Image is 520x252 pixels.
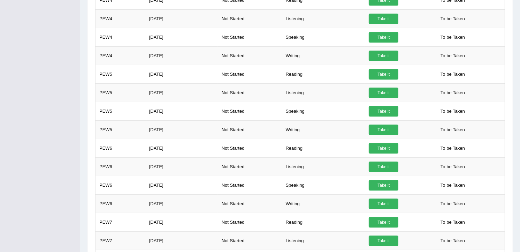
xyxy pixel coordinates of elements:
span: To be Taken [437,162,468,172]
td: [DATE] [145,65,218,83]
td: [DATE] [145,231,218,250]
td: Not Started [218,213,282,231]
td: Listening [282,9,365,28]
a: Take it [369,236,398,246]
td: [DATE] [145,194,218,213]
td: Reading [282,65,365,83]
a: Take it [369,180,398,191]
td: Not Started [218,28,282,46]
td: Listening [282,231,365,250]
a: Take it [369,51,398,61]
td: [DATE] [145,213,218,231]
td: Writing [282,120,365,139]
a: Take it [369,14,398,24]
td: [DATE] [145,176,218,194]
td: Writing [282,194,365,213]
td: Listening [282,83,365,102]
a: Take it [369,217,398,228]
td: PEW7 [95,231,145,250]
a: Take it [369,88,398,98]
a: Take it [369,125,398,135]
td: [DATE] [145,9,218,28]
td: PEW7 [95,213,145,231]
td: Speaking [282,176,365,194]
td: PEW6 [95,139,145,157]
td: [DATE] [145,157,218,176]
td: [DATE] [145,120,218,139]
td: PEW4 [95,9,145,28]
td: [DATE] [145,46,218,65]
span: To be Taken [437,32,468,43]
td: PEW6 [95,194,145,213]
td: Not Started [218,157,282,176]
td: PEW4 [95,28,145,46]
td: Not Started [218,83,282,102]
a: Take it [369,106,398,117]
span: To be Taken [437,236,468,246]
td: [DATE] [145,28,218,46]
span: To be Taken [437,199,468,209]
span: To be Taken [437,143,468,154]
td: Not Started [218,139,282,157]
span: To be Taken [437,14,468,24]
span: To be Taken [437,51,468,61]
td: PEW5 [95,83,145,102]
span: To be Taken [437,125,468,135]
td: Reading [282,213,365,231]
td: [DATE] [145,102,218,120]
a: Take it [369,199,398,209]
td: Listening [282,157,365,176]
td: Writing [282,46,365,65]
td: Not Started [218,231,282,250]
td: Not Started [218,102,282,120]
a: Take it [369,162,398,172]
td: PEW4 [95,46,145,65]
span: To be Taken [437,88,468,98]
span: To be Taken [437,180,468,191]
td: Not Started [218,9,282,28]
td: Speaking [282,102,365,120]
td: Not Started [218,65,282,83]
td: [DATE] [145,139,218,157]
span: To be Taken [437,217,468,228]
td: Not Started [218,46,282,65]
a: Take it [369,32,398,43]
td: Reading [282,139,365,157]
td: Not Started [218,176,282,194]
a: Take it [369,69,398,80]
td: Not Started [218,194,282,213]
td: Not Started [218,120,282,139]
span: To be Taken [437,106,468,117]
td: PEW5 [95,65,145,83]
span: To be Taken [437,69,468,80]
td: [DATE] [145,83,218,102]
td: PEW6 [95,157,145,176]
td: Speaking [282,28,365,46]
a: Take it [369,143,398,154]
td: PEW5 [95,120,145,139]
td: PEW6 [95,176,145,194]
td: PEW5 [95,102,145,120]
